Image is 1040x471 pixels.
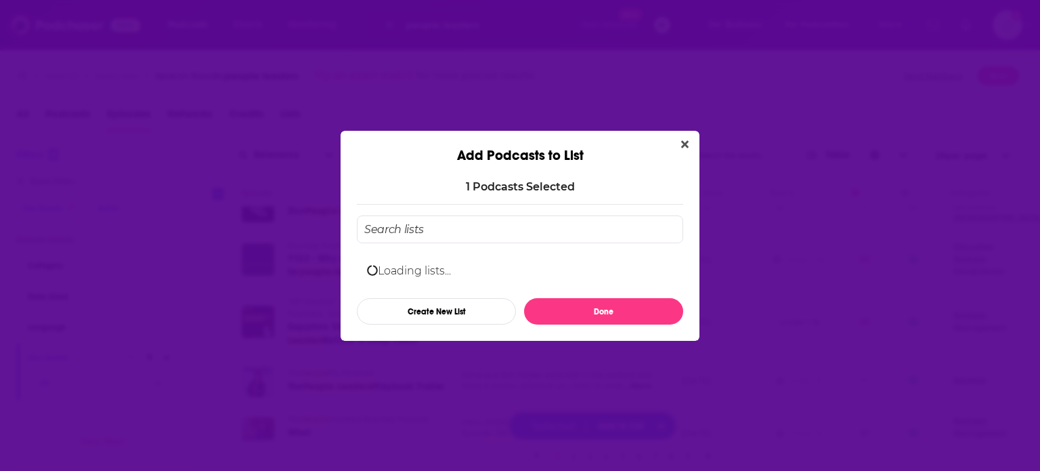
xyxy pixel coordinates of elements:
div: Add Podcast To List [357,216,683,325]
button: Create New List [357,298,516,325]
button: Close [676,136,694,153]
div: Loading lists... [357,254,683,287]
button: Done [524,298,683,325]
p: 1 Podcast s Selected [466,180,575,193]
input: Search lists [357,216,683,243]
div: Add Podcasts to List [341,131,699,164]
